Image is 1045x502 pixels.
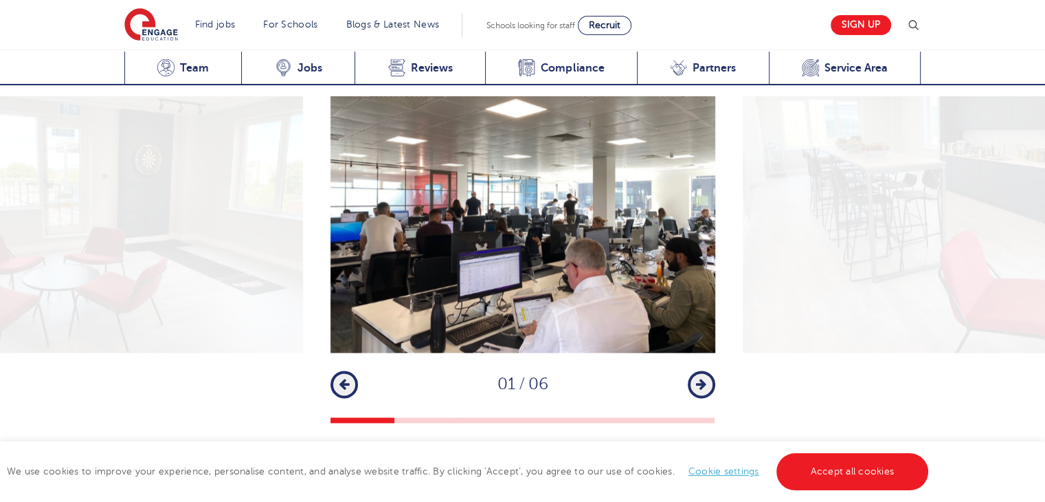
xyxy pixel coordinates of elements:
button: 4 of 6 [523,417,587,423]
a: Team [124,52,242,85]
span: Service Area [824,61,888,75]
a: Partners [637,52,769,85]
span: Schools looking for staff [486,21,575,30]
a: Find jobs [195,19,236,30]
span: Recruit [589,20,620,30]
span: Reviews [411,61,453,75]
a: Service Area [769,52,921,85]
a: Compliance [485,52,637,85]
span: Team [180,61,209,75]
span: 06 [528,375,548,393]
span: 01 [497,375,515,393]
button: 3 of 6 [458,417,522,423]
span: Compliance [541,61,604,75]
span: We use cookies to improve your experience, personalise content, and analyse website traffic. By c... [7,466,932,477]
img: Engage Education [124,8,178,43]
a: Recruit [578,16,631,35]
button: 5 of 6 [587,417,651,423]
a: For Schools [263,19,317,30]
a: Sign up [831,15,891,35]
span: Jobs [297,61,322,75]
a: Jobs [241,52,355,85]
button: 2 of 6 [394,417,458,423]
button: 1 of 6 [330,417,394,423]
span: / [515,375,528,393]
a: Blogs & Latest News [346,19,440,30]
span: Partners [693,61,736,75]
a: Reviews [355,52,485,85]
button: 6 of 6 [651,417,715,423]
a: Cookie settings [688,466,759,477]
a: Accept all cookies [776,453,929,490]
